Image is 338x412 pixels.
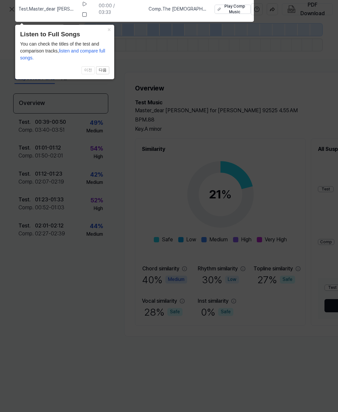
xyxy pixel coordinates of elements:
[20,41,109,61] div: You can check the titles of the test and comparison tracks,
[20,30,109,39] header: Listen to Full Songs
[223,4,247,15] div: Play Comp Music
[18,6,77,13] span: Test . Master_dear [PERSON_NAME] for [PERSON_NAME] 92525 4.55 AM
[96,66,109,74] button: 다음
[99,3,122,16] div: 00:00 / 03:33
[20,48,105,60] span: listen and compare full songs.
[104,25,114,34] button: Close
[149,6,207,13] span: Comp . The [DEMOGRAPHIC_DATA] Of The King
[215,5,251,14] button: Play Comp Music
